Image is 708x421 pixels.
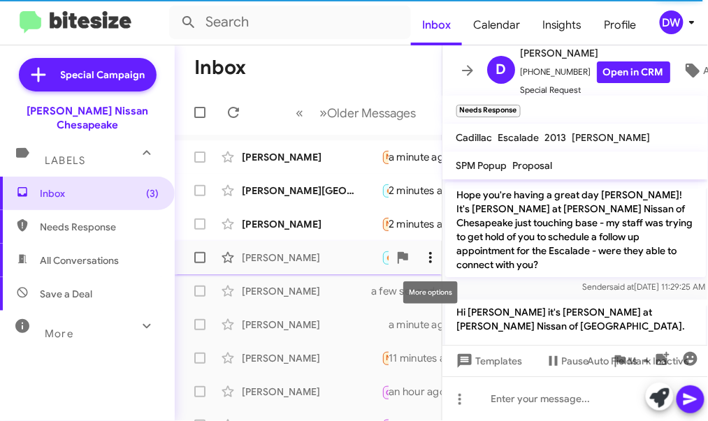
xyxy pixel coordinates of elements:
div: [PERSON_NAME] [242,351,382,365]
div: a minute ago [389,318,462,332]
span: Save a Deal [40,287,92,301]
span: D [496,59,506,81]
a: Special Campaign [19,58,157,91]
div: I'm off at 630p and will be there to sign paperwork [382,182,389,198]
div: That down payment let me know [382,149,389,165]
span: 🔥 Hot [386,186,410,195]
div: Hi, I'm gonna try but can't give a definite time. I'm sorry [382,216,389,232]
div: Perfect are you available to stop by [DATE] to see what we can offer you? [382,318,389,332]
div: 2 minutes ago [389,217,467,231]
small: Needs Response [456,105,521,117]
span: Cadillac [456,131,493,144]
span: Special Request [521,83,670,97]
div: [PERSON_NAME] [242,385,382,399]
div: [PERSON_NAME] [242,251,382,265]
div: 11 minutes ago [389,351,470,365]
div: [PERSON_NAME] [242,284,382,298]
span: Call Them [386,388,423,397]
div: [PERSON_NAME] [242,318,382,332]
span: 🔥 Hot [386,253,410,262]
span: Inbox [40,186,159,200]
button: DW [648,10,693,34]
a: Calendar [462,5,531,45]
span: Labels [45,154,85,167]
div: Inbound Call [382,383,389,400]
span: Escalade [498,131,540,144]
span: [PERSON_NAME] [521,45,670,61]
div: DW [660,10,684,34]
span: « [296,104,304,121]
div: [PERSON_NAME] [242,150,382,164]
a: Insights [531,5,593,45]
span: More [45,327,73,340]
input: Search [169,6,411,39]
span: [PERSON_NAME] [572,131,651,144]
span: (3) [146,186,159,200]
span: Needs Response [386,219,446,228]
button: Pause [534,348,600,374]
h1: Inbox [194,57,246,79]
span: Proposal [513,159,553,172]
span: Older Messages [328,105,417,121]
button: Next [312,98,425,127]
span: Needs Response [386,353,446,362]
div: More options [403,281,458,304]
div: Already been up there [PERSON_NAME] told me in my wife we don't have established credit to get a ... [382,249,389,265]
span: Needs Response [386,152,446,161]
span: said at [609,281,634,292]
span: Special Campaign [61,68,145,82]
span: 2013 [545,131,567,144]
button: Auto Fields [577,348,666,374]
div: a few seconds ago [389,284,472,298]
button: Templates [442,348,534,374]
div: 2 minutes ago [389,184,467,198]
span: » [320,104,328,121]
span: All Conversations [40,253,119,267]
span: [PHONE_NUMBER] [521,61,670,83]
div: [PERSON_NAME] [242,217,382,231]
div: a minute ago [389,150,462,164]
span: Auto Fields [588,348,655,374]
span: Templates [454,348,523,374]
button: Previous [288,98,312,127]
div: I have a car [382,350,389,366]
a: Inbox [411,5,462,45]
span: SPM Popup [456,159,507,172]
nav: Page navigation example [289,98,425,127]
a: Open in CRM [597,61,670,83]
div: an hour ago [389,385,457,399]
span: Sender [DATE] 11:29:25 AM [582,281,705,292]
span: Needs Response [40,220,159,234]
div: [PERSON_NAME][GEOGRAPHIC_DATA] [242,184,382,198]
a: Profile [593,5,648,45]
p: Hope you're having a great day [PERSON_NAME]! It's [PERSON_NAME] at [PERSON_NAME] Nissan of Chesa... [445,182,706,277]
